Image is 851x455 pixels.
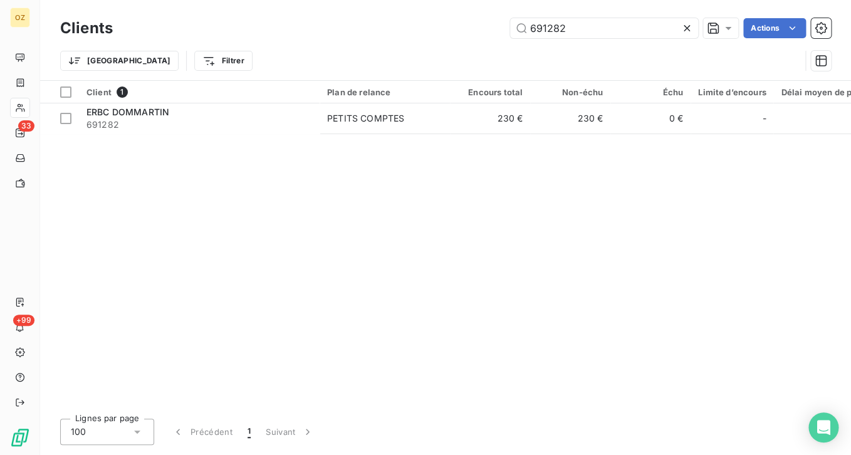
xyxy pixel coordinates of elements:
[743,18,806,38] button: Actions
[86,118,312,131] span: 691282
[86,107,169,117] span: ERBC DOMMARTIN
[510,18,698,38] input: Rechercher
[610,103,691,133] td: 0 €
[10,8,30,28] div: OZ
[60,17,113,39] h3: Clients
[808,412,838,442] div: Open Intercom Messenger
[538,87,603,97] div: Non-échu
[327,112,404,125] div: PETITS COMPTES
[194,51,252,71] button: Filtrer
[457,87,523,97] div: Encours total
[60,51,179,71] button: [GEOGRAPHIC_DATA]
[698,87,766,97] div: Limite d’encours
[10,427,30,447] img: Logo LeanPay
[117,86,128,98] span: 1
[248,426,251,438] span: 1
[86,87,112,97] span: Client
[327,87,442,97] div: Plan de relance
[530,103,610,133] td: 230 €
[71,426,86,438] span: 100
[450,103,530,133] td: 230 €
[258,419,321,445] button: Suivant
[13,315,34,326] span: +99
[164,419,240,445] button: Précédent
[762,112,766,125] span: -
[18,120,34,132] span: 33
[240,419,258,445] button: 1
[618,87,683,97] div: Échu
